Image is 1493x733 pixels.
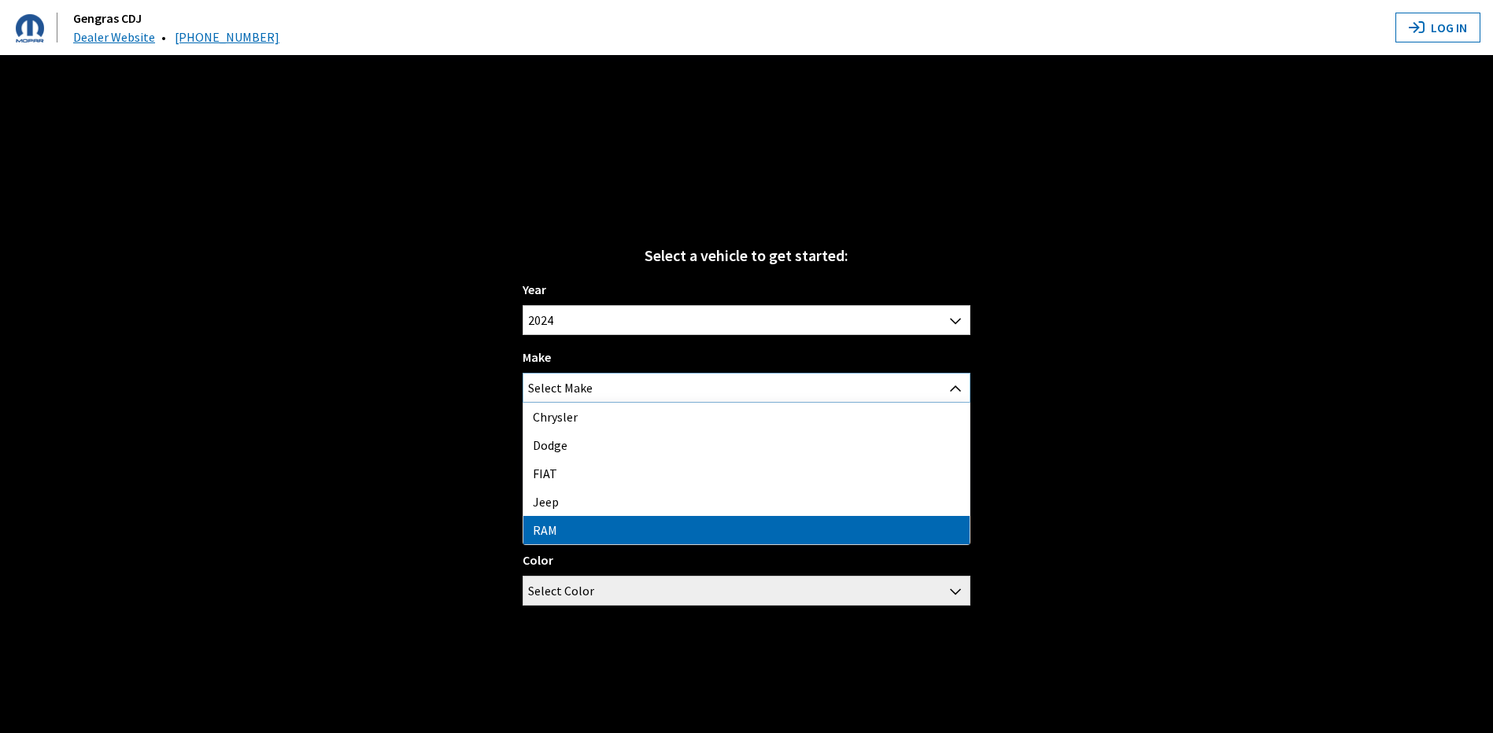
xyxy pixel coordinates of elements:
img: Dashboard [16,14,44,42]
span: Select Make [523,373,970,403]
span: Select Color [523,576,970,606]
span: • [161,29,166,45]
label: Year [523,280,546,299]
li: Chrysler [523,403,969,431]
li: Jeep [523,488,969,516]
span: Select Color [528,576,594,605]
div: Select a vehicle to get started: [523,244,970,267]
a: Gengras CDJ logo [16,13,70,42]
span: Select Make [523,374,969,402]
button: Log In [1395,13,1480,42]
li: RAM [523,516,969,544]
li: FIAT [523,459,969,488]
span: Select Color [523,576,969,605]
li: Dodge [523,431,969,459]
a: Dealer Website [73,29,155,45]
span: 2024 [523,306,969,334]
a: [PHONE_NUMBER] [175,29,279,45]
a: Gengras CDJ [73,10,142,26]
span: 2024 [523,305,970,335]
label: Make [523,348,551,366]
label: Color [523,551,553,569]
span: Select Make [528,374,593,402]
